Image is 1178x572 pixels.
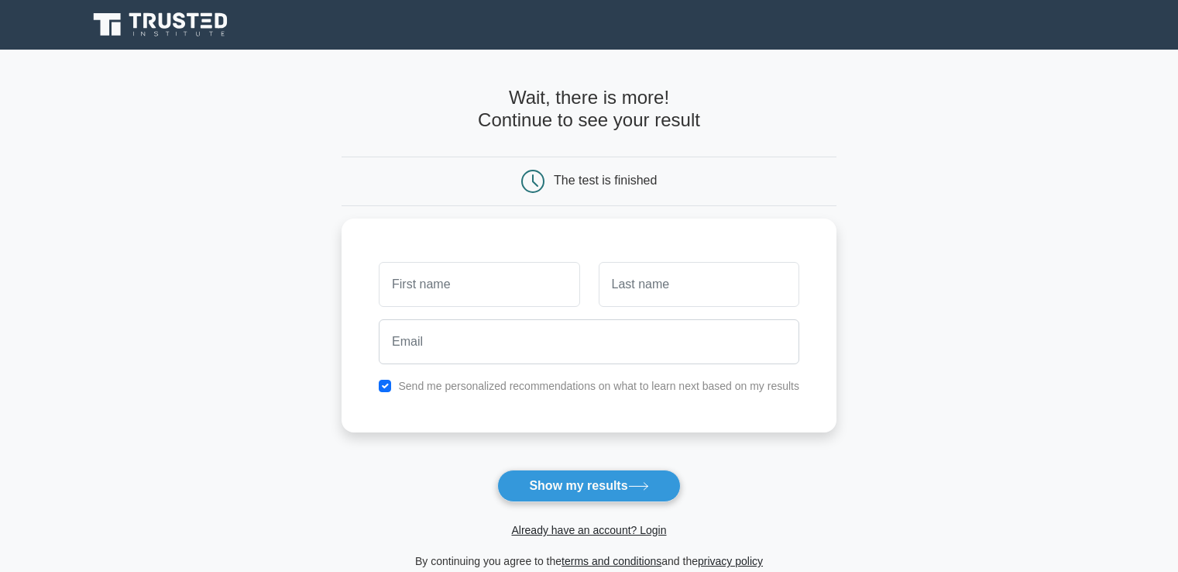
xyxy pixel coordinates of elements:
a: terms and conditions [562,555,661,567]
button: Show my results [497,470,680,502]
div: The test is finished [554,174,657,187]
div: By continuing you agree to the and the [332,552,846,570]
input: First name [379,262,579,307]
h4: Wait, there is more! Continue to see your result [342,87,836,132]
a: privacy policy [698,555,763,567]
input: Last name [599,262,799,307]
input: Email [379,319,799,364]
label: Send me personalized recommendations on what to learn next based on my results [398,380,799,392]
a: Already have an account? Login [511,524,666,536]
